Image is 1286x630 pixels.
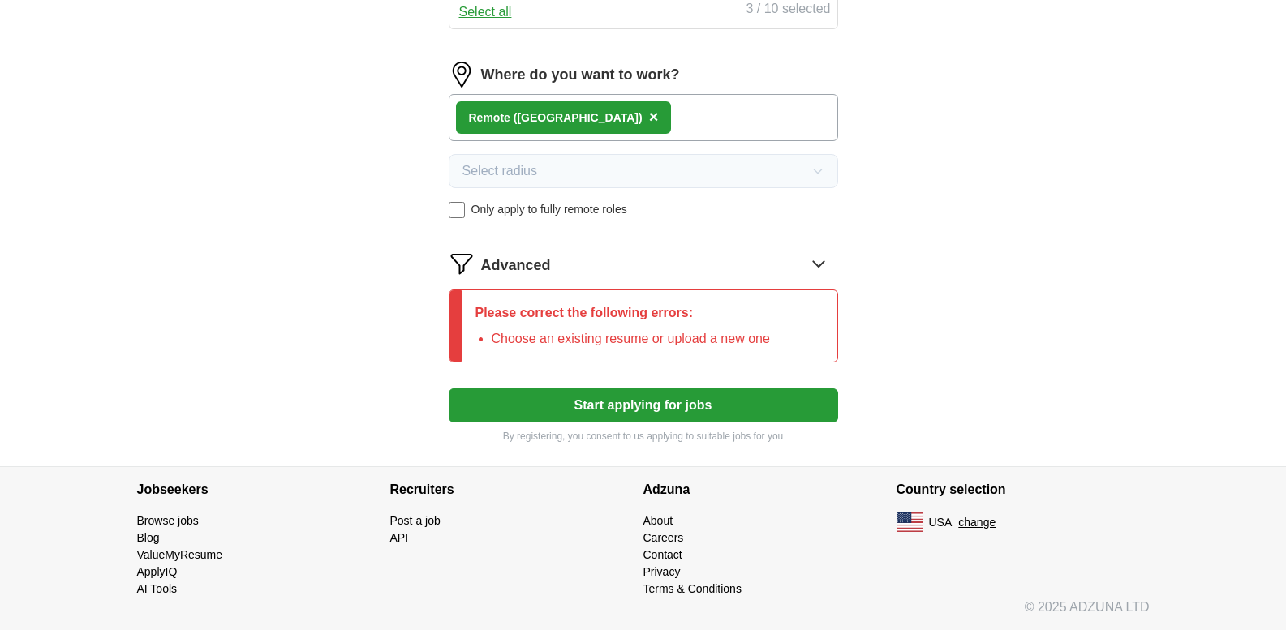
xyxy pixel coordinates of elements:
[137,531,160,544] a: Blog
[449,154,838,188] button: Select radius
[897,512,923,532] img: US flag
[137,514,199,527] a: Browse jobs
[481,64,680,86] label: Where do you want to work?
[137,565,178,578] a: ApplyIQ
[492,329,770,349] li: Choose an existing resume or upload a new one
[449,202,465,218] input: Only apply to fully remote roles
[643,582,742,595] a: Terms & Conditions
[643,531,684,544] a: Careers
[958,514,996,531] button: change
[459,2,512,22] button: Select all
[390,531,409,544] a: API
[649,108,659,126] span: ×
[471,201,627,218] span: Only apply to fully remote roles
[449,429,838,444] p: By registering, you consent to us applying to suitable jobs for you
[475,303,770,323] p: Please correct the following errors:
[897,467,1150,512] h4: Country selection
[643,565,681,578] a: Privacy
[137,548,223,561] a: ValueMyResume
[137,582,178,595] a: AI Tools
[643,514,673,527] a: About
[390,514,441,527] a: Post a job
[449,251,475,276] img: filter
[449,62,475,88] img: location.png
[469,109,643,126] div: Remote ([GEOGRAPHIC_DATA])
[649,105,659,130] button: ×
[462,161,538,181] span: Select radius
[124,598,1163,630] div: © 2025 ADZUNA LTD
[643,548,682,561] a: Contact
[449,388,838,422] button: Start applying for jobs
[929,514,953,531] span: USA
[481,255,551,276] span: Advanced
